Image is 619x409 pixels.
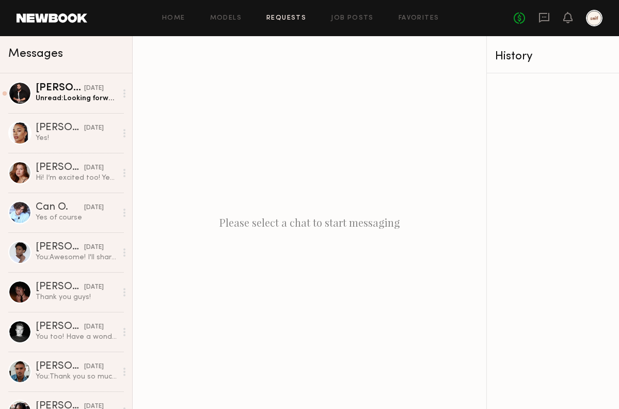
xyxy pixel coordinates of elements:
div: [DATE] [84,84,104,93]
div: [PERSON_NAME] [36,163,84,173]
div: [PERSON_NAME] [36,322,84,332]
a: Models [210,15,242,22]
div: Please select a chat to start messaging [133,36,486,409]
div: [DATE] [84,282,104,292]
div: You: Thank you so much [PERSON_NAME]! x [36,372,117,382]
div: You too! Have a wonderful day! x [36,332,117,342]
div: Unread: Looking forward to shooting with you [DATE]! Have a great weekend. Shayne [36,93,117,103]
div: Yes of course [36,213,117,223]
div: [PERSON_NAME] [36,83,84,93]
div: [DATE] [84,362,104,372]
div: Hi! I’m excited too! Yes I will and if you need my email it’s [EMAIL_ADDRESS][DOMAIN_NAME]. Thank... [36,173,117,183]
div: History [495,51,611,62]
a: Requests [266,15,306,22]
div: You: Awesome! I'll share more details when I can. x, Sasa (Art Director at Snif) [36,253,117,262]
div: Thank you guys! [36,292,117,302]
div: Yes! [36,133,117,143]
div: [DATE] [84,163,104,173]
div: [DATE] [84,123,104,133]
div: [PERSON_NAME] [36,361,84,372]
div: [PERSON_NAME] [36,242,84,253]
span: Messages [8,48,63,60]
div: [PERSON_NAME] [36,123,84,133]
div: [DATE] [84,243,104,253]
div: [DATE] [84,203,104,213]
a: Job Posts [331,15,374,22]
a: Favorites [399,15,439,22]
div: [PERSON_NAME] [36,282,84,292]
a: Home [162,15,185,22]
div: [DATE] [84,322,104,332]
div: Can O. [36,202,84,213]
